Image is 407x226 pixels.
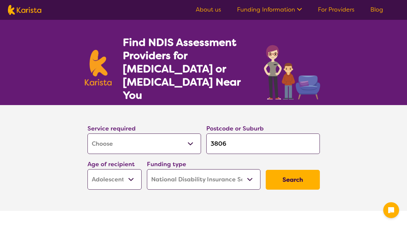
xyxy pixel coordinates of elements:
[370,6,383,14] a: Blog
[318,6,355,14] a: For Providers
[87,160,135,168] label: Age of recipient
[87,125,136,132] label: Service required
[262,42,322,99] img: assessment
[8,5,41,15] img: Karista logo
[85,50,112,86] img: Karista logo
[147,160,186,168] label: Funding type
[206,133,320,154] input: Type
[206,125,264,132] label: Postcode or Suburb
[237,6,302,14] a: Funding Information
[266,170,320,190] button: Search
[196,6,221,14] a: About us
[123,36,251,102] h1: Find NDIS Assessment Providers for [MEDICAL_DATA] or [MEDICAL_DATA] Near You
